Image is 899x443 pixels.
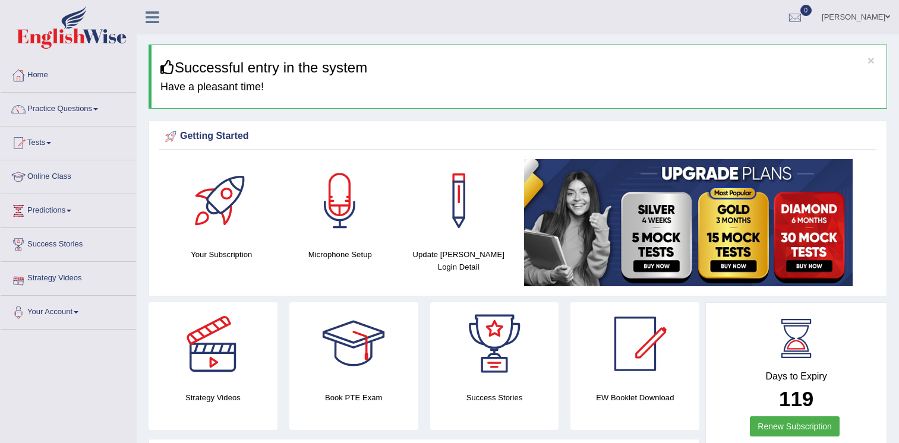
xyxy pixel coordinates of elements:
[1,126,136,156] a: Tests
[160,81,878,93] h4: Have a pleasant time!
[1,194,136,224] a: Predictions
[570,391,699,404] h4: EW Booklet Download
[1,93,136,122] a: Practice Questions
[1,228,136,258] a: Success Stories
[160,60,878,75] h3: Successful entry in the system
[868,54,875,67] button: ×
[168,248,275,261] h4: Your Subscription
[800,5,812,16] span: 0
[149,391,277,404] h4: Strategy Videos
[750,416,840,436] a: Renew Subscription
[1,160,136,190] a: Online Class
[430,391,559,404] h4: Success Stories
[289,391,418,404] h4: Book PTE Exam
[779,387,813,410] b: 119
[1,59,136,88] a: Home
[719,371,873,382] h4: Days to Expiry
[162,128,873,145] div: Getting Started
[287,248,394,261] h4: Microphone Setup
[1,296,136,325] a: Your Account
[1,262,136,292] a: Strategy Videos
[524,159,853,286] img: small5.jpg
[405,248,512,273] h4: Update [PERSON_NAME] Login Detail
